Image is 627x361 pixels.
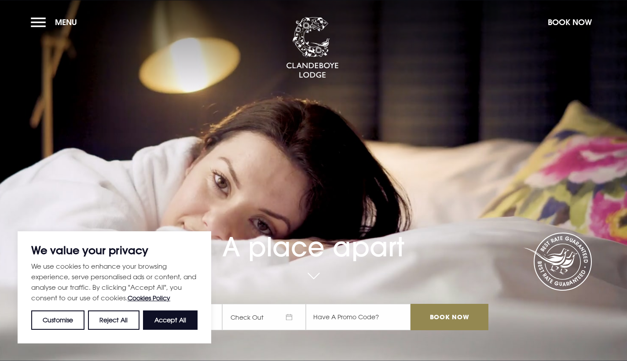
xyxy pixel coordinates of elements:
[31,310,84,330] button: Customise
[143,310,198,330] button: Accept All
[306,304,411,330] input: Have A Promo Code?
[31,261,198,303] p: We use cookies to enhance your browsing experience, serve personalised ads or content, and analys...
[55,17,77,27] span: Menu
[411,304,488,330] input: Book Now
[139,209,488,263] h1: A place apart
[31,245,198,255] p: We value your privacy
[128,294,170,302] a: Cookies Policy
[222,304,306,330] span: Check Out
[88,310,139,330] button: Reject All
[286,17,339,79] img: Clandeboye Lodge
[543,13,596,32] button: Book Now
[18,231,211,343] div: We value your privacy
[31,13,81,32] button: Menu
